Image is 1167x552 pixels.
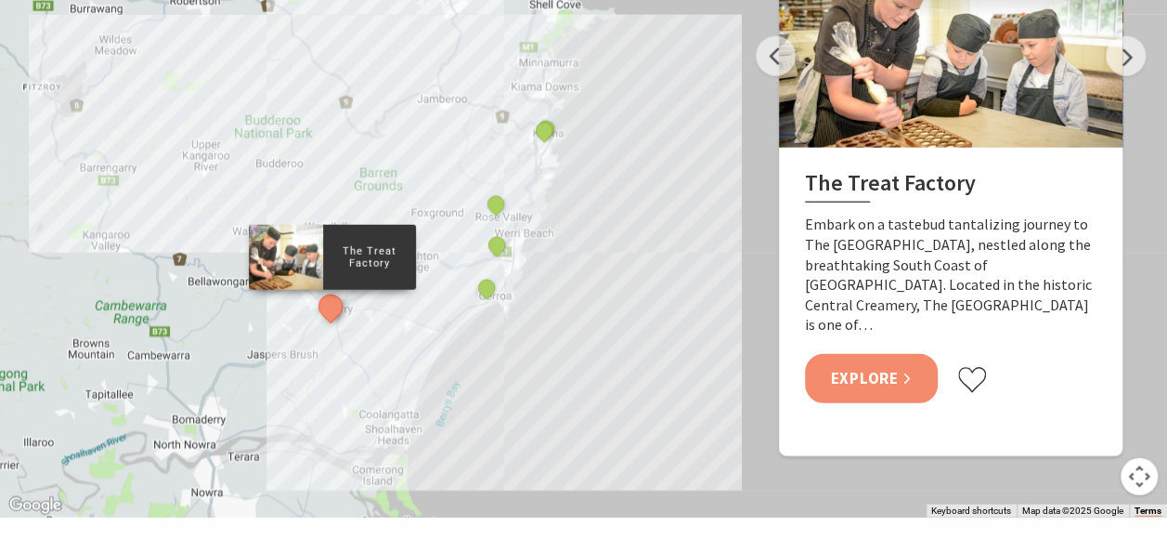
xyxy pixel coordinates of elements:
button: See detail about Silica Restaurant and Bar [531,119,555,143]
button: See detail about Schottlanders Wagyu Beef [483,192,507,217]
button: See detail about Daily Grind Coffee Roasters [484,232,508,256]
a: Open this area in Google Maps (opens a new window) [5,493,66,518]
button: Keyboard shortcuts [931,505,1011,518]
p: Embark on a tastebud tantalizing journey to The [GEOGRAPHIC_DATA], nestled along the breathtaking... [805,215,1096,335]
button: Click to favourite The Treat Factory [956,366,988,394]
button: See detail about The Treat Factory [313,290,347,324]
img: Google [5,493,66,518]
a: Explore [805,354,939,403]
span: Map data ©2025 Google [1022,506,1123,516]
a: Terms (opens in new tab) [1135,506,1161,517]
h2: The Treat Factory [805,170,1096,204]
p: The Treat Factory [323,243,416,272]
button: Map camera controls [1121,458,1158,495]
button: Next [1106,36,1146,76]
button: Previous [756,36,796,76]
button: See detail about The Blue Swimmer at Seahaven [473,276,498,300]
